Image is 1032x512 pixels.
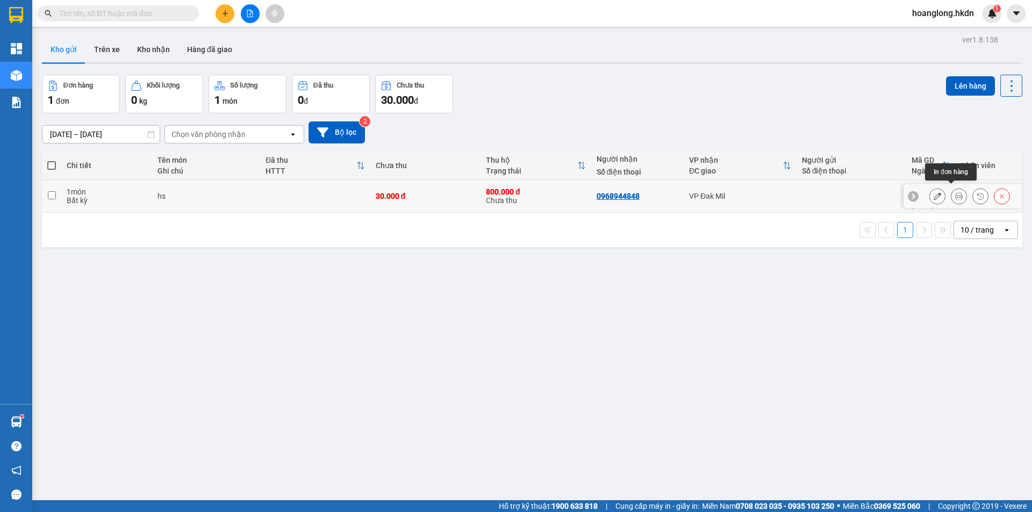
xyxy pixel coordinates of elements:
[837,504,840,508] span: ⚪️
[689,167,783,175] div: ĐC giao
[67,161,147,170] div: Chi tiết
[906,152,956,180] th: Toggle SortBy
[11,416,22,428] img: warehouse-icon
[178,37,241,62] button: Hàng đã giao
[223,97,238,105] span: món
[304,97,308,105] span: đ
[597,192,640,200] div: 0968944848
[20,415,24,418] sup: 1
[157,167,255,175] div: Ghi chú
[266,167,356,175] div: HTTT
[85,37,128,62] button: Trên xe
[972,502,980,510] span: copyright
[689,156,783,164] div: VP nhận
[11,97,22,108] img: solution-icon
[1007,4,1026,23] button: caret-down
[171,129,246,140] div: Chọn văn phòng nhận
[597,168,679,176] div: Số điện thoại
[11,489,21,500] span: message
[289,130,297,139] svg: open
[266,156,356,164] div: Đã thu
[313,82,333,89] div: Đã thu
[376,161,476,170] div: Chưa thu
[1002,226,1011,234] svg: open
[360,116,370,127] sup: 2
[486,167,577,175] div: Trạng thái
[56,97,69,105] span: đơn
[131,93,137,106] span: 0
[486,188,586,196] div: 800.000 đ
[1012,9,1021,18] span: caret-down
[912,156,942,164] div: Mã GD
[486,156,577,164] div: Thu hộ
[157,156,255,164] div: Tên món
[11,465,21,475] span: notification
[11,43,22,54] img: dashboard-icon
[42,75,120,113] button: Đơn hàng1đơn
[375,75,453,113] button: Chưa thu30.000đ
[67,188,147,196] div: 1 món
[11,70,22,81] img: warehouse-icon
[961,225,994,235] div: 10 / trang
[128,37,178,62] button: Kho nhận
[615,500,699,512] span: Cung cấp máy in - giấy in:
[271,10,278,17] span: aim
[157,192,255,200] div: hs
[995,5,999,12] span: 1
[9,7,23,23] img: logo-vxr
[993,5,1001,12] sup: 1
[597,155,679,163] div: Người nhận
[987,9,997,18] img: icon-new-feature
[904,6,983,20] span: hoanglong.hkdn
[736,502,834,510] strong: 0708 023 035 - 0935 103 250
[874,502,920,510] strong: 0369 525 060
[481,152,591,180] th: Toggle SortBy
[59,8,186,19] input: Tìm tên, số ĐT hoặc mã đơn
[912,167,942,175] div: Ngày ĐH
[551,502,598,510] strong: 1900 633 818
[397,82,424,89] div: Chưa thu
[309,121,365,143] button: Bộ lọc
[292,75,370,113] button: Đã thu0đ
[486,188,586,205] div: Chưa thu
[961,161,1016,170] div: Nhân viên
[843,500,920,512] span: Miền Bắc
[928,500,930,512] span: |
[42,126,160,143] input: Select a date range.
[45,10,52,17] span: search
[414,97,418,105] span: đ
[241,4,260,23] button: file-add
[946,76,995,96] button: Lên hàng
[925,163,977,181] div: In đơn hàng
[298,93,304,106] span: 0
[897,222,913,238] button: 1
[11,441,21,451] span: question-circle
[209,75,286,113] button: Số lượng1món
[48,93,54,106] span: 1
[499,500,598,512] span: Hỗ trợ kỹ thuật:
[689,192,791,200] div: VP Đak Mil
[802,167,901,175] div: Số điện thoại
[67,196,147,205] div: Bất kỳ
[125,75,203,113] button: Khối lượng0kg
[214,93,220,106] span: 1
[962,34,998,46] div: ver 1.8.138
[702,500,834,512] span: Miền Nam
[260,152,370,180] th: Toggle SortBy
[246,10,254,17] span: file-add
[802,156,901,164] div: Người gửi
[929,188,945,204] div: Sửa đơn hàng
[606,500,607,512] span: |
[684,152,797,180] th: Toggle SortBy
[266,4,284,23] button: aim
[381,93,414,106] span: 30.000
[221,10,229,17] span: plus
[230,82,257,89] div: Số lượng
[42,37,85,62] button: Kho gửi
[216,4,234,23] button: plus
[376,192,476,200] div: 30.000 đ
[147,82,180,89] div: Khối lượng
[912,183,950,192] div: HFJPZXQA
[139,97,147,105] span: kg
[63,82,93,89] div: Đơn hàng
